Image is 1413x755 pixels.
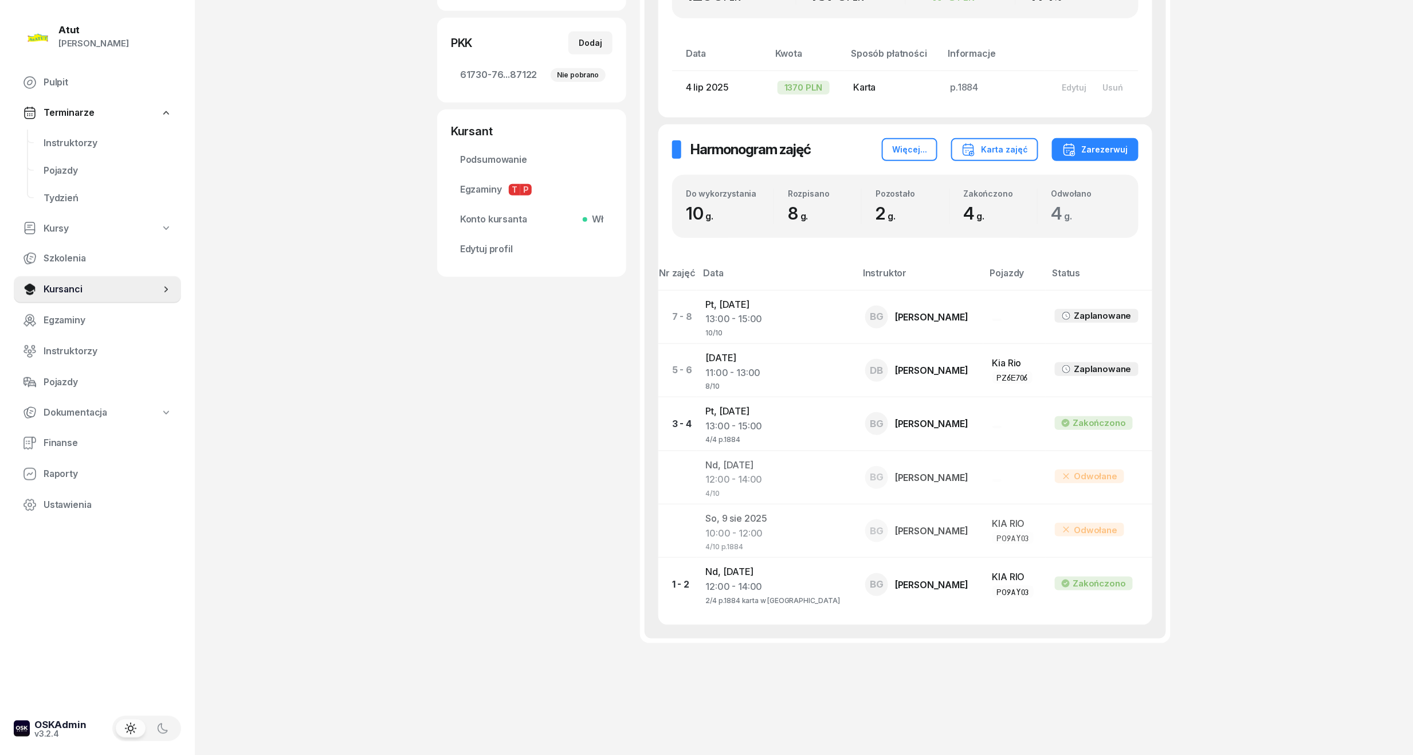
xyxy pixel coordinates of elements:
[1073,576,1126,591] div: Zakończono
[697,343,857,397] td: [DATE]
[706,433,847,443] div: 4/4 p.1884
[451,176,613,204] a: EgzaminyTP
[44,436,172,451] span: Finanse
[658,290,697,343] td: 7 - 8
[58,36,129,51] div: [PERSON_NAME]
[14,460,181,488] a: Raporty
[706,541,847,550] div: 4/10 p.1884
[451,35,473,51] div: PKK
[870,419,884,429] span: BG
[509,184,520,195] span: T
[44,75,172,90] span: Pulpit
[706,594,847,604] div: 2/4 p.1884 karta w [GEOGRAPHIC_DATA]
[870,580,884,589] span: BG
[1062,83,1087,92] div: Edytuj
[1046,265,1153,290] th: Status
[997,533,1029,543] div: PO9AY03
[44,251,172,266] span: Szkolenia
[856,265,983,290] th: Instruktor
[870,312,884,322] span: BG
[876,189,949,198] div: Pozostało
[964,189,1037,198] div: Zakończono
[788,203,814,224] span: 8
[706,526,847,541] div: 10:00 - 12:00
[870,526,884,536] span: BG
[14,400,181,426] a: Dokumentacja
[14,369,181,396] a: Pojazdy
[1073,416,1126,431] div: Zakończono
[992,517,1037,531] div: KIA RIO
[44,105,94,120] span: Terminarze
[14,429,181,457] a: Finanse
[14,216,181,242] a: Kursy
[895,366,968,375] div: [PERSON_NAME]
[961,143,1028,157] div: Karta zajęć
[706,580,847,594] div: 12:00 - 14:00
[451,206,613,233] a: Konto kursantaWł
[460,242,603,257] span: Edytuj profil
[1062,143,1128,157] div: Zarezerwuj
[697,397,857,451] td: Pt, [DATE]
[1055,470,1125,483] div: Odwołane
[870,472,884,482] span: BG
[697,265,857,290] th: Data
[788,189,861,198] div: Rozpisano
[44,405,107,420] span: Dokumentacja
[44,191,172,206] span: Tydzień
[587,212,603,227] span: Wł
[34,157,181,185] a: Pojazdy
[895,419,968,428] div: [PERSON_NAME]
[460,152,603,167] span: Podsumowanie
[44,221,69,236] span: Kursy
[460,212,603,227] span: Konto kursanta
[551,68,606,82] div: Nie pobrano
[706,380,847,390] div: 8/10
[34,185,181,212] a: Tydzień
[14,245,181,272] a: Szkolenia
[983,265,1046,290] th: Pojazdy
[44,344,172,359] span: Instruktorzy
[1103,83,1124,92] div: Usuń
[800,210,808,222] small: g.
[768,46,845,71] th: Kwota
[697,290,857,343] td: Pt, [DATE]
[44,136,172,151] span: Instruktorzy
[941,46,1045,71] th: Informacje
[1055,523,1125,537] div: Odwołane
[895,580,968,589] div: [PERSON_NAME]
[672,46,768,71] th: Data
[451,236,613,263] a: Edytuj profil
[1074,308,1132,323] div: Zaplanowane
[706,419,847,434] div: 13:00 - 15:00
[992,570,1037,585] div: KIA RIO
[686,189,774,198] div: Do wykorzystania
[658,265,697,290] th: Nr zajęć
[706,327,847,337] div: 10/10
[34,130,181,157] a: Instruktorzy
[14,491,181,519] a: Ustawienia
[44,282,160,297] span: Kursanci
[778,81,830,95] div: 1370 PLN
[976,210,984,222] small: g.
[14,276,181,303] a: Kursanci
[686,203,719,224] span: 10
[950,81,978,93] span: p.1884
[895,312,968,322] div: [PERSON_NAME]
[697,504,857,558] td: So, 9 sie 2025
[964,203,991,224] span: 4
[1054,78,1095,97] button: Edytuj
[854,80,932,95] div: Karta
[892,143,927,157] div: Więcej...
[997,587,1029,597] div: PO9AY03
[706,487,847,497] div: 4/10
[14,69,181,96] a: Pulpit
[706,312,847,327] div: 13:00 - 15:00
[658,558,697,611] td: 1 - 2
[44,313,172,328] span: Egzaminy
[1052,138,1139,161] button: Zarezerwuj
[14,721,30,737] img: logo-xs-dark@2x.png
[14,307,181,334] a: Egzaminy
[1051,203,1078,224] span: 4
[992,356,1037,371] div: Kia Rio
[690,140,811,159] h2: Harmonogram zajęć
